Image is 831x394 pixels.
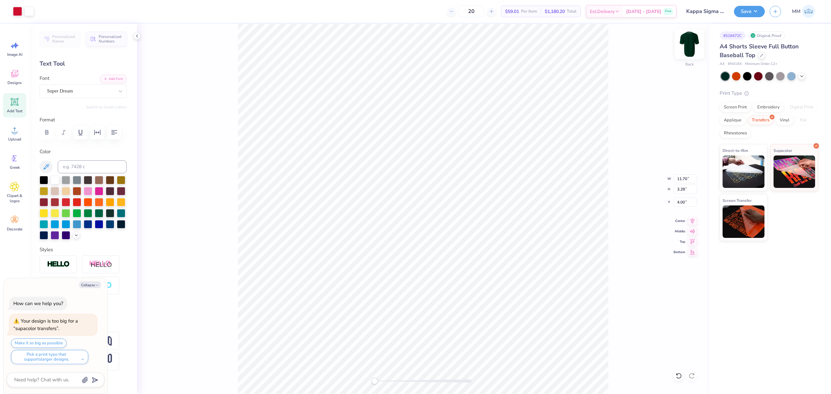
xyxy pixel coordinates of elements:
span: Total [567,8,577,15]
input: – – [459,6,484,17]
div: How can we help you? [13,300,63,307]
button: Add Font [100,75,127,83]
a: MM [789,5,818,18]
img: Supacolor [774,155,815,188]
button: Switch to Greek Letters [86,105,127,110]
img: Screen Transfer [723,205,764,238]
span: Per Item [521,8,537,15]
span: # N4184 [728,61,742,67]
span: Screen Transfer [723,197,752,204]
input: Untitled Design [681,5,729,18]
span: Personalized Names [52,34,76,43]
span: MM [792,8,800,15]
label: Styles [40,246,53,253]
span: Decorate [7,227,22,232]
button: Personalized Names [40,31,80,46]
label: Font [40,75,49,82]
span: Free [665,9,671,14]
div: Applique [720,116,746,125]
span: Image AI [7,52,22,57]
span: $1,180.20 [545,8,565,15]
img: Mariah Myssa Salurio [802,5,815,18]
div: Transfers [748,116,774,125]
img: Shadow [89,260,112,268]
div: Back [685,61,694,67]
button: Collapse [79,281,101,288]
span: Direct-to-film [723,147,748,154]
span: Personalized Numbers [99,34,123,43]
span: Est. Delivery [590,8,614,15]
div: Vinyl [775,116,794,125]
div: Text Tool [40,59,127,68]
span: Minimum Order: 12 + [745,61,777,67]
div: Foil [796,116,811,125]
span: Greek [10,165,20,170]
label: Format [40,116,127,124]
label: Color [40,148,127,155]
img: Stroke [47,261,70,268]
div: Rhinestones [720,129,751,138]
div: Your design is too big for a “supacolor transfers”. [13,318,78,332]
span: Middle [674,229,685,234]
span: Bottom [674,250,685,255]
span: Supacolor [774,147,792,154]
button: Personalized Numbers [86,31,127,46]
span: Upload [8,137,21,142]
span: [DATE] - [DATE] [626,8,661,15]
div: Original Proof [749,31,785,40]
span: $59.01 [505,8,519,15]
span: Add Text [7,108,22,114]
div: Screen Print [720,103,751,112]
span: Center [674,218,685,224]
span: Designs [7,80,22,85]
img: Direct-to-film [723,155,764,188]
div: Embroidery [753,103,784,112]
button: Make it as big as possible [11,339,67,348]
div: Print Type [720,90,818,97]
span: A4 [720,61,725,67]
button: Pick a print type that supportslarger designs. [11,350,88,364]
span: A4 Shorts Sleeve Full Button Baseball Top [720,43,799,59]
span: Top [674,239,685,244]
span: Clipart & logos [4,193,25,203]
input: e.g. 7428 c [58,160,127,173]
div: Digital Print [786,103,817,112]
img: Back [676,31,702,57]
div: Accessibility label [371,378,378,384]
button: Save [734,6,765,17]
div: # 518472C [720,31,745,40]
